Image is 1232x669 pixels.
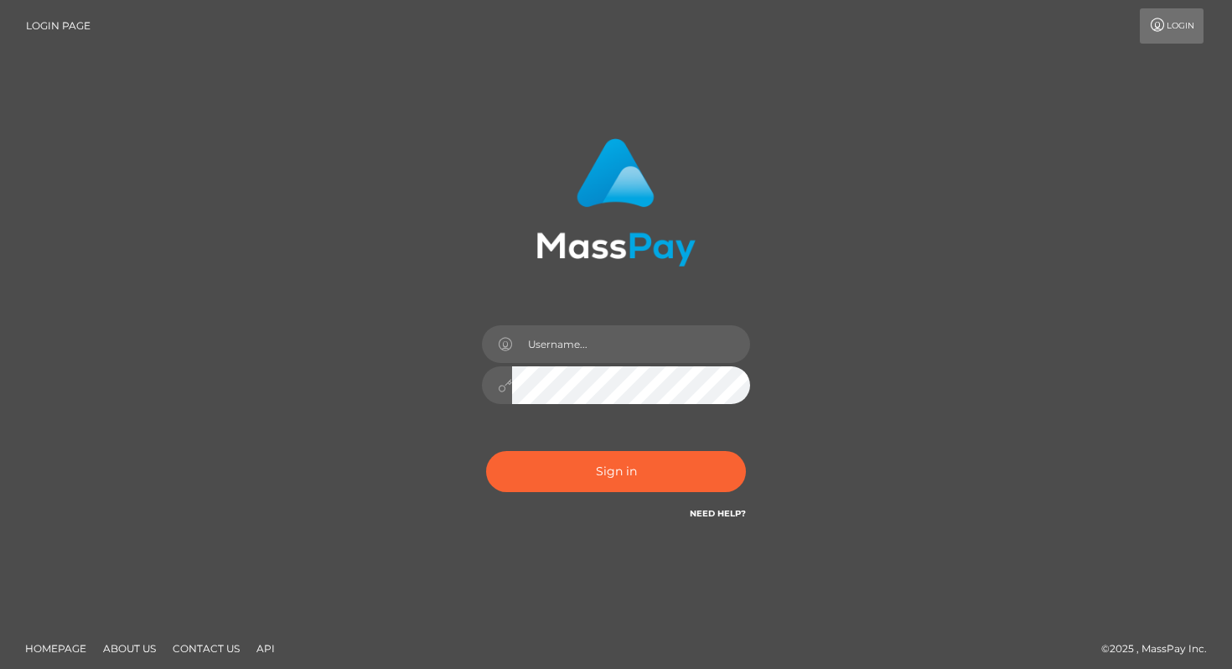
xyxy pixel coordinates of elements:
a: Contact Us [166,635,246,661]
a: Login Page [26,8,91,44]
button: Sign in [486,451,746,492]
img: MassPay Login [536,138,696,267]
a: About Us [96,635,163,661]
a: API [250,635,282,661]
a: Homepage [18,635,93,661]
a: Login [1140,8,1204,44]
input: Username... [512,325,750,363]
a: Need Help? [690,508,746,519]
div: © 2025 , MassPay Inc. [1101,640,1219,658]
